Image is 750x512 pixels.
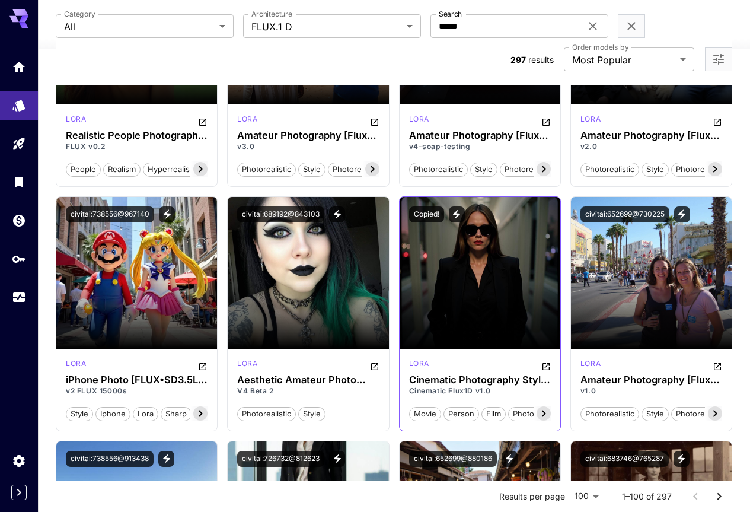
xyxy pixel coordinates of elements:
h3: Aesthetic Amateur Photo [Flux Dev] [237,374,379,386]
span: results [528,55,554,65]
div: FLUX.1 D [409,358,429,373]
p: v1.0 [580,386,722,396]
button: View trigger words [674,451,690,467]
label: Search [439,9,462,19]
p: lora [409,114,429,125]
p: 1–100 of 297 [622,491,672,503]
div: Library [12,174,26,189]
p: Results per page [499,491,565,503]
span: style [471,164,497,176]
button: Open in CivitAI [541,114,551,128]
h3: Amateur Photography [Flux Dev] [580,374,722,386]
button: people [66,161,101,177]
span: FLUX.1 D [251,20,402,34]
p: lora [66,358,86,369]
span: realism [104,164,140,176]
span: hyperrealism [143,164,200,176]
p: v3.0 [237,141,379,152]
button: lora [133,406,158,421]
h3: Amateur Photography [Flux Dev] [580,130,722,141]
button: style [642,161,669,177]
span: style [299,164,325,176]
div: Home [12,59,26,74]
p: lora [237,358,257,369]
span: people [66,164,100,176]
button: iphone [95,406,130,421]
button: View trigger words [329,206,345,222]
span: style [66,408,92,420]
h3: iPhone Photo [FLUX•SD3.5L] (Realism booster) [66,374,208,386]
button: View trigger words [449,206,465,222]
span: 297 [510,55,526,65]
button: photorealism [671,406,728,421]
div: Settings [12,453,26,468]
button: Clear filters (1) [624,19,639,34]
span: person [444,408,478,420]
div: Models [12,94,26,109]
p: v2.0 [580,141,722,152]
span: photorealistic [238,164,295,176]
button: hyperrealism [143,161,201,177]
button: style [66,406,93,421]
button: View trigger words [158,451,174,467]
span: photorealistic [509,408,566,420]
span: photorealism [672,164,727,176]
p: lora [237,114,257,125]
div: FLUX.1 D [66,114,86,128]
div: FLUX.1 D [237,358,257,373]
span: style [642,408,668,420]
span: movie [410,408,441,420]
h3: Amateur Photography [Flux Dev] [237,130,379,141]
span: film [482,408,505,420]
span: photorealistic [581,164,639,176]
button: Go to next page [707,485,731,508]
div: FLUX.1 D [409,114,429,128]
button: View trigger words [329,451,345,467]
button: photorealistic [237,406,296,421]
span: photorealism [328,164,384,176]
button: Open in CivitAI [370,114,379,128]
div: Playground [12,136,26,151]
h3: Cinematic Photography Style XL + F1D [409,374,551,386]
button: style [298,406,325,421]
span: photorealistic [238,408,295,420]
div: API Keys [12,252,26,266]
button: movie [409,406,441,421]
button: civitai:738556@967140 [66,206,154,222]
span: style [642,164,668,176]
button: Expand sidebar [11,485,27,500]
button: Open in CivitAI [541,358,551,373]
span: photorealism [672,408,727,420]
button: View trigger words [502,451,518,467]
button: style [470,161,497,177]
div: FLUX.1 D [580,358,601,373]
span: style [299,408,325,420]
label: Architecture [251,9,292,19]
button: photorealistic [237,161,296,177]
button: photorealism [671,161,728,177]
span: iphone [96,408,130,420]
div: Usage [12,290,26,305]
button: View trigger words [159,206,175,222]
button: photorealistic [580,406,639,421]
div: FLUX.1 D [580,114,601,128]
div: FLUX.1 D [237,114,257,128]
button: Open in CivitAI [713,114,722,128]
span: All [64,20,215,34]
button: civitai:652699@880186 [409,451,497,467]
button: photorealistic [580,161,639,177]
span: Most Popular [572,53,675,67]
button: Open in CivitAI [198,358,208,373]
p: lora [580,358,601,369]
div: FLUX.1 D [66,358,86,373]
h3: Realistic People Photograph [FLUX] [66,130,208,141]
span: photorealism [500,164,556,176]
button: View trigger words [674,206,690,222]
h3: Amateur Photography [Flux Dev] [409,130,551,141]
